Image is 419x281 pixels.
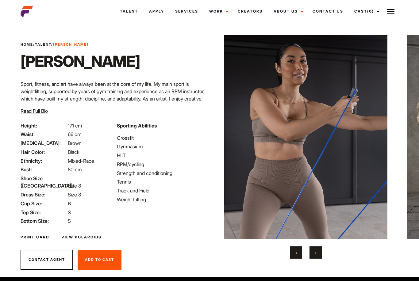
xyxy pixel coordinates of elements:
[21,148,67,156] span: Hair Color:
[21,80,206,110] p: Sport, fitness, and art have always been at the core of my life. My main sport is weightlifting, ...
[21,250,73,270] button: Contact Agent
[78,250,121,270] button: Add To Cast
[307,3,349,20] a: Contact Us
[144,3,170,20] a: Apply
[117,143,206,150] li: Gymnasium
[21,139,67,147] span: [MEDICAL_DATA]:
[232,3,268,20] a: Creators
[21,131,67,138] span: Waist:
[61,234,102,240] a: View Polaroids
[387,8,394,15] img: Burger icon
[268,3,307,20] a: About Us
[85,257,114,262] span: Add To Cast
[295,249,297,256] span: Previous
[21,217,67,225] span: Bottom Size:
[204,3,232,20] a: Work
[21,107,48,115] button: Read Full Bio
[68,158,94,164] span: Mixed-Race
[53,42,89,47] strong: [PERSON_NAME]
[117,169,206,177] li: Strength and conditioning
[21,191,67,198] span: Dress Size:
[21,5,33,17] img: cropped-aefm-brand-fav-22-square.png
[117,178,206,185] li: Tennis
[117,196,206,203] li: Weight Lifting
[21,42,89,47] span: / /
[68,140,82,146] span: Brown
[68,149,79,155] span: Black
[68,192,81,198] span: Size 8
[117,123,157,129] strong: Sporting Abilities
[21,166,67,173] span: Bust:
[68,218,71,224] span: S
[367,9,374,13] span: (0)
[21,175,67,189] span: Shoe Size ([GEOGRAPHIC_DATA]):
[68,131,82,137] span: 66 cm
[21,200,67,207] span: Cup Size:
[68,123,82,129] span: 171 cm
[117,152,206,159] li: HIIT
[68,209,71,215] span: S
[21,209,67,216] span: Top Size:
[68,183,81,189] span: Size 8
[117,161,206,168] li: RPM/cycling
[68,166,82,173] span: 80 cm
[21,42,33,47] a: Home
[21,122,67,129] span: Height:
[114,3,144,20] a: Talent
[349,3,383,20] a: Cast(0)
[21,234,49,240] a: Print Card
[68,200,71,207] span: B
[117,187,206,194] li: Track and Field
[21,108,48,114] span: Read Full Bio
[35,42,51,47] a: Talent
[117,134,206,142] li: Crossfit
[315,249,317,256] span: Next
[170,3,204,20] a: Services
[21,157,67,165] span: Ethnicity:
[21,52,140,70] h1: [PERSON_NAME]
